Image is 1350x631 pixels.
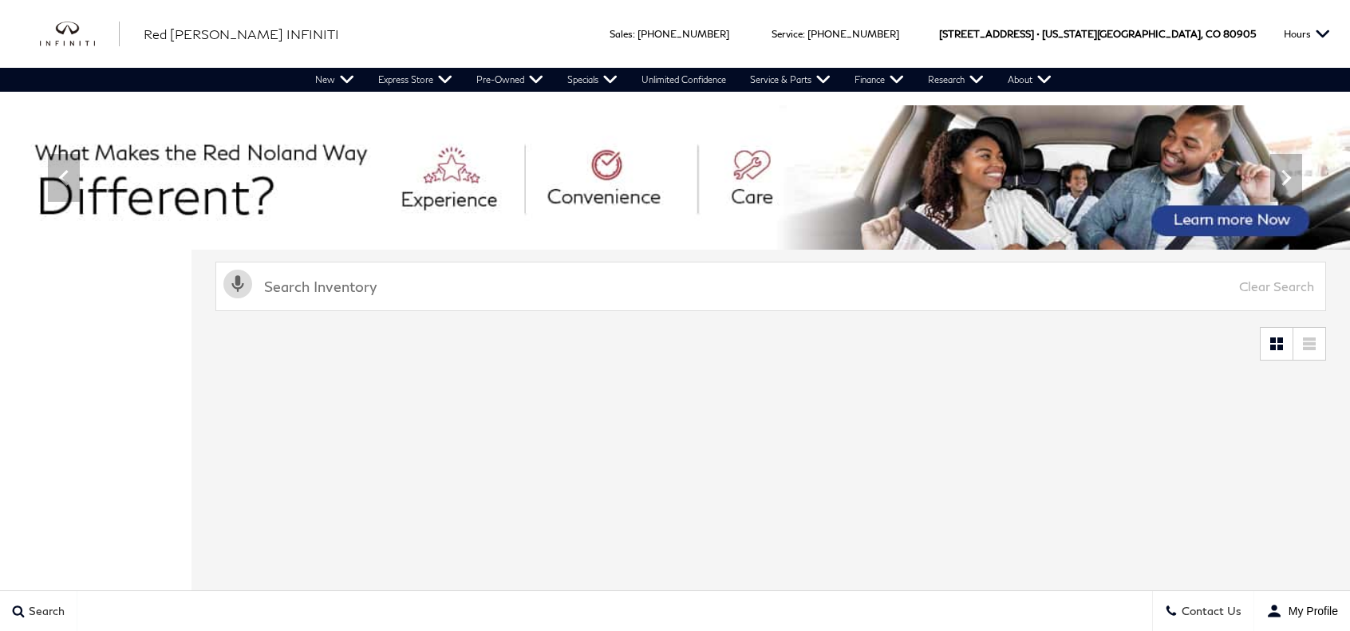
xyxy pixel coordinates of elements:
button: user-profile-menu [1254,591,1350,631]
a: Specials [555,68,630,92]
a: Service & Parts [738,68,843,92]
span: Service [772,28,803,40]
a: [PHONE_NUMBER] [807,28,899,40]
svg: Click to toggle on voice search [223,270,252,298]
span: My Profile [1282,605,1338,617]
nav: Main Navigation [303,68,1064,92]
a: New [303,68,366,92]
span: : [803,28,805,40]
a: Express Store [366,68,464,92]
a: Unlimited Confidence [630,68,738,92]
a: Pre-Owned [464,68,555,92]
a: infiniti [40,22,120,47]
span: Search [25,605,65,618]
img: INFINITI [40,22,120,47]
a: Research [916,68,996,92]
input: Search Inventory [215,262,1326,311]
a: [PHONE_NUMBER] [637,28,729,40]
span: Red [PERSON_NAME] INFINITI [144,26,339,41]
a: Red [PERSON_NAME] INFINITI [144,25,339,44]
a: About [996,68,1064,92]
span: Sales [610,28,633,40]
a: [STREET_ADDRESS] • [US_STATE][GEOGRAPHIC_DATA], CO 80905 [939,28,1256,40]
span: : [633,28,635,40]
a: Finance [843,68,916,92]
span: Contact Us [1178,605,1241,618]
